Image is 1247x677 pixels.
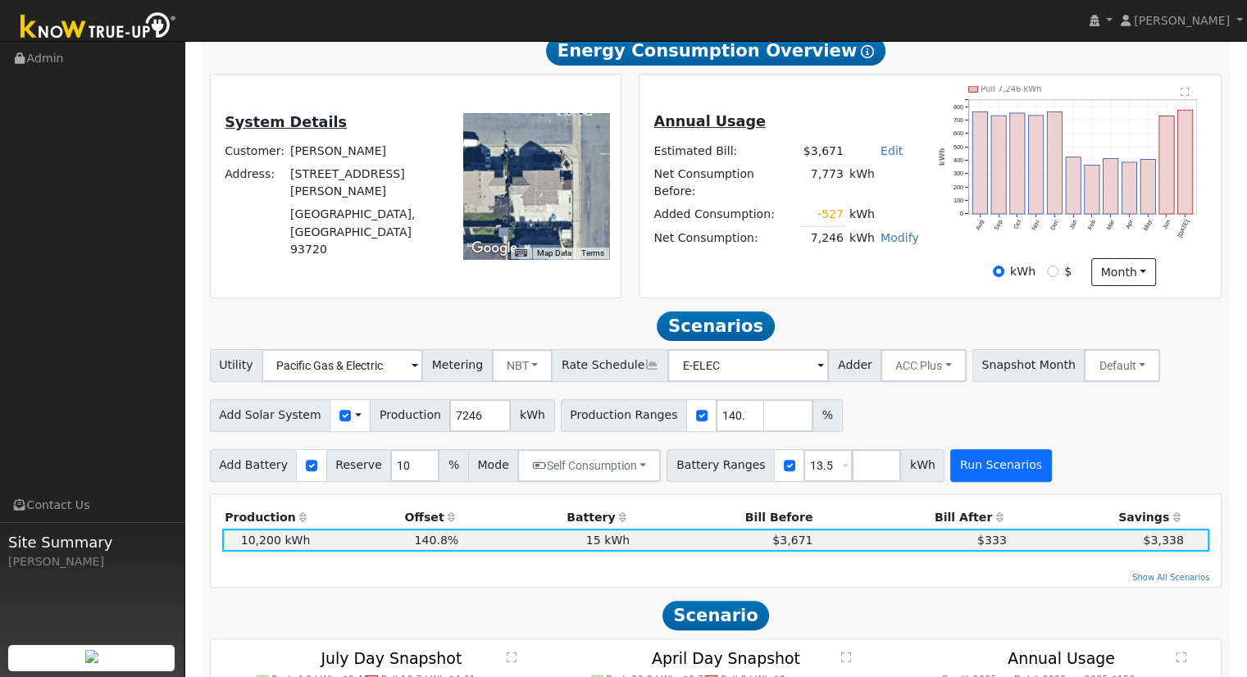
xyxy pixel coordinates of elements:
span: Energy Consumption Overview [546,36,885,66]
td: $3,671 [800,139,846,162]
u: System Details [225,114,347,130]
span: Metering [422,349,493,382]
rect: onclick="" [1029,115,1044,214]
label: kWh [1010,263,1035,280]
text: 400 [953,157,963,164]
th: Production [222,506,313,529]
rect: onclick="" [991,116,1006,214]
span: Production Ranges [561,399,687,432]
text: 800 [953,102,963,110]
text:  [841,652,851,663]
text: Jan [1068,219,1079,231]
text: Mar [1105,218,1117,231]
input: Select a Utility [262,349,423,382]
text: Aug [974,219,985,232]
text:  [1176,652,1186,663]
button: Default [1084,349,1160,382]
span: Snapshot Month [972,349,1085,382]
text: Jun [1162,219,1172,231]
span: Reserve [326,449,392,482]
text: July Day Snapshot [320,649,462,667]
text: May [1143,218,1154,232]
span: Add Battery [210,449,298,482]
span: Mode [468,449,518,482]
button: NBT [492,349,553,382]
u: Annual Usage [653,113,765,129]
td: Added Consumption: [651,202,800,226]
text: 700 [953,116,963,124]
td: Net Consumption: [651,226,800,250]
td: Address: [222,163,288,203]
th: Offset [313,506,462,529]
button: month [1091,258,1156,286]
rect: onclick="" [1122,162,1137,214]
button: Keyboard shortcuts [515,248,526,259]
rect: onclick="" [1010,113,1025,214]
rect: onclick="" [1085,165,1100,214]
span: Site Summary [8,531,175,553]
rect: onclick="" [1067,157,1081,215]
rect: onclick="" [972,111,987,214]
i: Show Help [861,45,874,58]
span: Utility [210,349,263,382]
rect: onclick="" [1104,158,1118,214]
text:  [507,652,517,663]
td: [STREET_ADDRESS][PERSON_NAME] [288,163,441,203]
span: Scenarios [657,311,774,341]
td: Customer: [222,140,288,163]
span: $3,338 [1143,534,1183,547]
rect: onclick="" [1160,116,1175,214]
text: Apr [1125,218,1135,230]
a: Terms [581,248,604,257]
img: Google [467,238,521,259]
text: Sep [993,219,1004,232]
td: kWh [846,202,877,226]
a: Modify [881,231,919,244]
input: $ [1047,266,1058,277]
td: [PERSON_NAME] [288,140,441,163]
a: Show All Scenarios [213,571,1218,584]
text: [DATE] [1176,219,1191,239]
text:  [1181,87,1190,97]
span: kWh [510,399,554,432]
span: 140.8% [414,534,458,547]
span: Production [370,399,450,432]
text: Dec [1049,218,1061,231]
td: 15 kWh [462,529,633,552]
td: -527 [800,202,846,226]
rect: onclick="" [1048,111,1063,214]
span: % [439,449,468,482]
td: Net Consumption Before: [651,162,800,202]
a: Edit [881,144,903,157]
label: $ [1064,263,1072,280]
span: [PERSON_NAME] [1134,14,1230,27]
span: Adder [828,349,881,382]
td: 10,200 kWh [222,529,313,552]
text: 0 [960,210,963,217]
th: Bill Before [633,506,816,529]
text: Annual Usage [1008,649,1115,667]
td: [GEOGRAPHIC_DATA], [GEOGRAPHIC_DATA] 93720 [288,203,441,261]
rect: onclick="" [1141,159,1156,214]
button: Map Data [537,248,571,259]
text: April Day Snapshot [652,649,800,667]
a: Open this area in Google Maps (opens a new window) [467,238,521,259]
span: % [812,399,842,432]
text: 500 [953,143,963,150]
td: Estimated Bill: [651,139,800,162]
img: Know True-Up [12,9,184,46]
text: 200 [953,184,963,191]
td: kWh [846,162,922,202]
td: 7,773 [800,162,846,202]
span: Add Solar System [210,399,331,432]
th: Bill After [816,506,1009,529]
span: Savings [1118,511,1169,524]
text: 600 [953,129,963,137]
text: kWh [939,148,947,166]
span: $3,671 [772,534,812,547]
span: Battery Ranges [667,449,775,482]
text: 100 [953,197,963,204]
button: Self Consumption [517,449,661,482]
text: 300 [953,170,963,177]
td: 7,246 [800,226,846,250]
